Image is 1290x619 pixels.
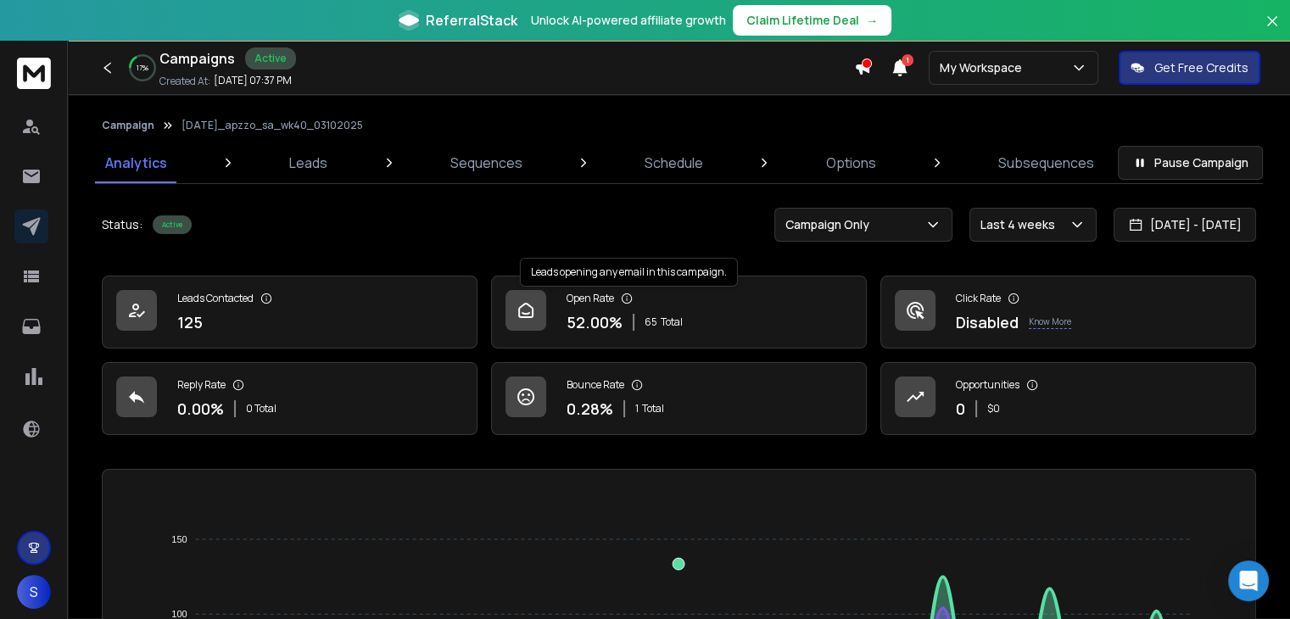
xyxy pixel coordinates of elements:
button: Get Free Credits [1119,51,1260,85]
p: Sequences [450,153,522,173]
button: Claim Lifetime Deal→ [733,5,891,36]
a: Leads [279,142,338,183]
p: 17 % [137,63,148,73]
a: Subsequences [988,142,1104,183]
p: Know More [1029,315,1071,329]
span: 1 [635,402,639,415]
p: Analytics [105,153,167,173]
p: 125 [177,310,203,334]
p: [DATE]_apzzo_sa_wk40_03102025 [181,119,363,132]
p: Unlock AI-powered affiliate growth [531,12,726,29]
p: My Workspace [940,59,1029,76]
span: Total [661,315,683,329]
p: $ 0 [987,402,1000,415]
p: Click Rate [956,292,1001,305]
p: Open Rate [567,292,614,305]
div: Active [153,215,192,234]
p: Disabled [956,310,1019,334]
p: 0.00 % [177,397,224,421]
p: Reply Rate [177,378,226,392]
a: Leads Contacted125 [102,276,477,349]
p: Subsequences [998,153,1094,173]
button: S [17,575,51,609]
p: Leads [289,153,327,173]
button: Close banner [1261,10,1283,51]
a: Bounce Rate0.28%1Total [491,362,867,435]
span: → [866,12,878,29]
span: 1 [902,54,913,66]
p: Status: [102,216,142,233]
a: Open Rate52.00%65Total [491,276,867,349]
tspan: 100 [172,609,187,619]
button: [DATE] - [DATE] [1114,208,1256,242]
p: 0.28 % [567,397,613,421]
span: 65 [645,315,657,329]
div: Open Intercom Messenger [1228,560,1269,601]
p: Options [826,153,876,173]
p: Get Free Credits [1154,59,1248,76]
span: Total [642,402,664,415]
div: Active [245,47,296,70]
a: Opportunities0$0 [880,362,1256,435]
h1: Campaigns [159,48,235,69]
p: 0 [956,397,965,421]
a: Reply Rate0.00%0 Total [102,362,477,435]
p: [DATE] 07:37 PM [214,74,292,87]
p: Bounce Rate [567,378,624,392]
a: Click RateDisabledKnow More [880,276,1256,349]
a: Sequences [440,142,533,183]
a: Schedule [634,142,713,183]
p: Leads opening any email in this campaign. [531,265,727,279]
button: Pause Campaign [1118,146,1263,180]
p: Schedule [645,153,703,173]
button: Campaign [102,119,154,132]
span: ReferralStack [426,10,517,31]
p: Created At: [159,75,210,88]
a: Analytics [95,142,177,183]
p: Campaign Only [785,216,876,233]
a: Options [816,142,886,183]
p: Last 4 weeks [980,216,1062,233]
tspan: 150 [172,534,187,544]
p: Leads Contacted [177,292,254,305]
p: Opportunities [956,378,1019,392]
p: 52.00 % [567,310,623,334]
p: 0 Total [246,402,276,415]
